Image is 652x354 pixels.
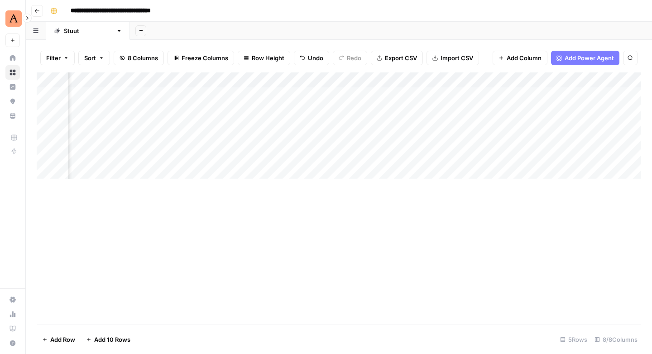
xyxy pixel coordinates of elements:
span: Import CSV [441,53,473,62]
div: 8/8 Columns [591,332,641,347]
button: Add Power Agent [551,51,619,65]
button: Undo [294,51,329,65]
a: Browse [5,65,20,80]
button: Redo [333,51,367,65]
button: Add 10 Rows [81,332,136,347]
button: Add Column [493,51,547,65]
button: Filter [40,51,75,65]
span: Add 10 Rows [94,335,130,344]
a: [PERSON_NAME] [46,22,130,40]
span: Redo [347,53,361,62]
a: Insights [5,80,20,94]
a: Your Data [5,109,20,123]
a: Home [5,51,20,65]
button: Sort [78,51,110,65]
button: Add Row [37,332,81,347]
span: Filter [46,53,61,62]
span: Row Height [252,53,284,62]
button: Row Height [238,51,290,65]
a: Learning Hub [5,321,20,336]
button: Help + Support [5,336,20,350]
div: 5 Rows [556,332,591,347]
span: Export CSV [385,53,417,62]
span: Add Power Agent [565,53,614,62]
span: Sort [84,53,96,62]
button: 8 Columns [114,51,164,65]
button: Import CSV [427,51,479,65]
span: Add Row [50,335,75,344]
button: Freeze Columns [168,51,234,65]
a: Settings [5,292,20,307]
div: [PERSON_NAME] [64,26,112,35]
button: Workspace: Animalz [5,7,20,30]
span: Add Column [507,53,542,62]
span: Undo [308,53,323,62]
a: Opportunities [5,94,20,109]
img: Animalz Logo [5,10,22,27]
span: Freeze Columns [182,53,228,62]
button: Export CSV [371,51,423,65]
a: Usage [5,307,20,321]
span: 8 Columns [128,53,158,62]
